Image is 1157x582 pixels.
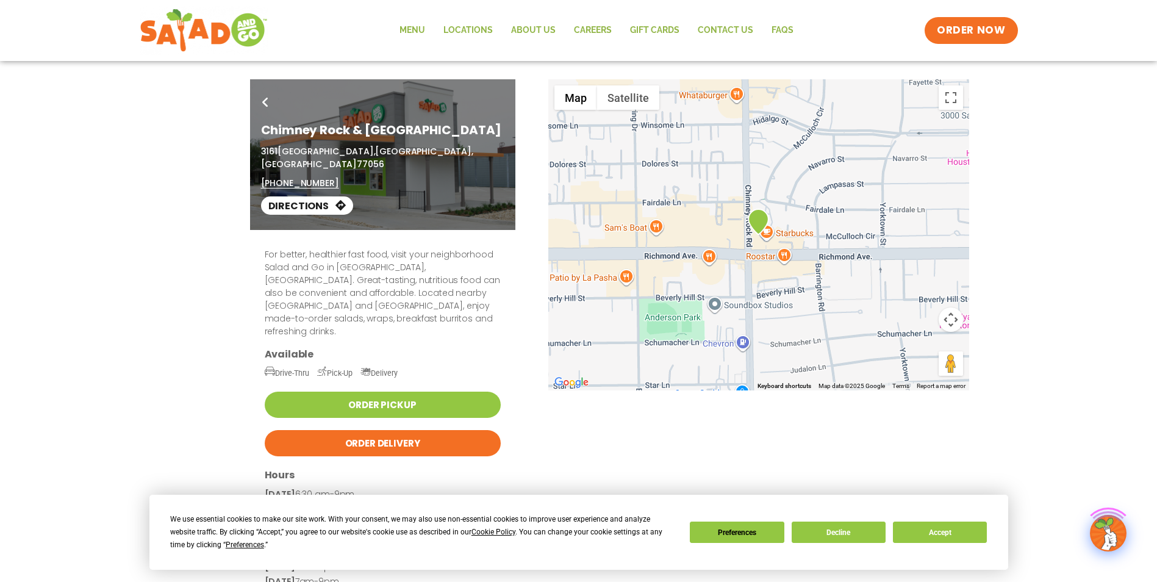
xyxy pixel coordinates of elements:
button: Preferences [690,522,784,543]
span: Drive-Thru [265,368,309,378]
span: Pick-Up [317,368,353,378]
p: 6:30 am-9pm [265,487,501,502]
span: [GEOGRAPHIC_DATA] [261,158,357,170]
h1: Chimney Rock & [GEOGRAPHIC_DATA] [261,121,504,139]
a: FAQs [762,16,803,45]
button: Decline [792,522,886,543]
strong: [DATE] [265,561,295,573]
span: Delivery [360,368,398,378]
nav: Menu [390,16,803,45]
h3: Hours [265,469,501,481]
span: [GEOGRAPHIC_DATA], [375,145,473,157]
span: Preferences [226,541,264,549]
a: Careers [565,16,621,45]
div: We use essential cookies to make our site work. With your consent, we may also use non-essential ... [170,513,675,551]
a: Directions [261,196,353,215]
div: Cookie Consent Prompt [149,495,1008,570]
h3: Available [265,348,501,361]
img: new-SAG-logo-768×292 [140,6,268,55]
a: Report a map error [917,383,965,389]
a: GIFT CARDS [621,16,689,45]
a: About Us [502,16,565,45]
a: Contact Us [689,16,762,45]
button: Accept [893,522,987,543]
a: Order Pickup [265,392,501,418]
a: ORDER NOW [925,17,1017,44]
span: 77056 [357,158,384,170]
span: 3161 [261,145,278,157]
a: [PHONE_NUMBER] [261,177,339,190]
button: Map camera controls [939,307,963,332]
button: Drag Pegman onto the map to open Street View [939,351,963,376]
span: ORDER NOW [937,23,1005,38]
p: For better, healthier fast food, visit your neighborhood Salad and Go in [GEOGRAPHIC_DATA], [GEOG... [265,248,501,338]
a: Order Delivery [265,430,501,456]
span: Cookie Policy [471,528,515,536]
a: Menu [390,16,434,45]
span: [GEOGRAPHIC_DATA], [278,145,375,157]
a: Locations [434,16,502,45]
strong: [DATE] [265,488,295,500]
